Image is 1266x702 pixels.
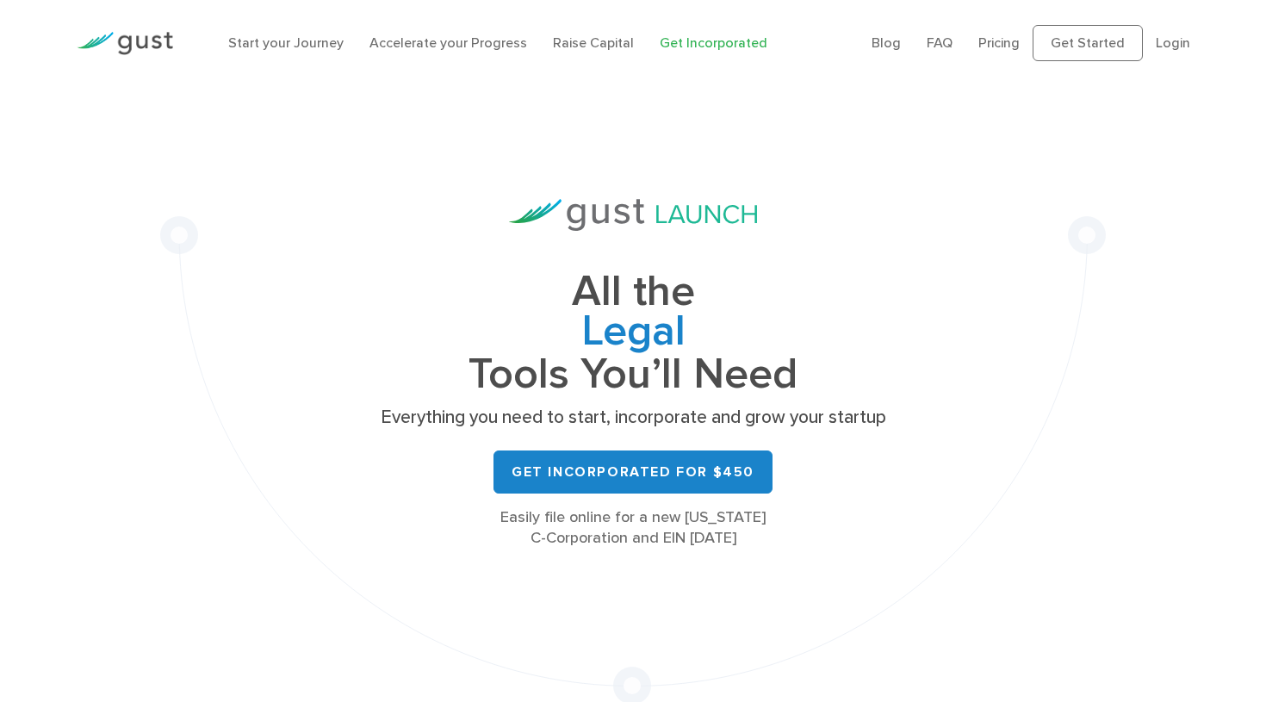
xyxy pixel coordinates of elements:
[1033,25,1143,61] a: Get Started
[228,34,344,51] a: Start your Journey
[927,34,953,51] a: FAQ
[375,312,891,355] span: Legal
[375,507,891,549] div: Easily file online for a new [US_STATE] C-Corporation and EIN [DATE]
[77,32,173,55] img: Gust Logo
[493,450,773,494] a: Get Incorporated for $450
[509,199,757,231] img: Gust Launch Logo
[375,406,891,430] p: Everything you need to start, incorporate and grow your startup
[1156,34,1190,51] a: Login
[978,34,1020,51] a: Pricing
[660,34,767,51] a: Get Incorporated
[375,272,891,394] h1: All the Tools You’ll Need
[369,34,527,51] a: Accelerate your Progress
[553,34,634,51] a: Raise Capital
[872,34,901,51] a: Blog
